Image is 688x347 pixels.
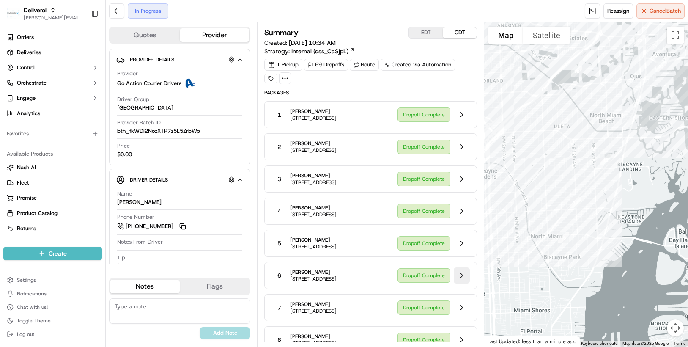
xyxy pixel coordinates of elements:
[17,79,47,87] span: Orchestrate
[350,59,379,71] a: Route
[117,238,163,246] span: Notes From Driver
[568,63,586,80] div: 20
[117,262,132,270] div: $0.00
[3,107,102,120] a: Analytics
[116,52,243,66] button: Provider Details
[290,237,337,243] span: [PERSON_NAME]
[277,239,281,248] span: 5
[75,131,92,138] span: [DATE]
[290,108,337,115] span: [PERSON_NAME]
[75,154,92,161] span: [DATE]
[117,80,181,87] span: Go Action Courier Drivers
[17,154,24,161] img: 1736555255976-a54dd68f-1ca7-489b-9aae-adbdc363a1c4
[180,280,249,293] button: Flags
[3,247,102,260] button: Create
[277,143,281,151] span: 2
[523,27,570,44] button: Show satellite imagery
[291,47,348,55] span: Internal (dss_CaSjpL)
[17,179,29,187] span: Fleet
[17,317,51,324] span: Toggle Theme
[71,190,78,197] div: 💻
[17,277,36,284] span: Settings
[636,3,685,19] button: CancelBatch
[631,32,649,50] div: 22
[277,336,281,344] span: 8
[277,175,281,183] span: 3
[486,336,514,347] a: Open this area in Google Maps (opens a new window)
[117,222,187,231] a: [PHONE_NUMBER]
[291,47,355,55] a: Internal (dss_CaSjpL)
[117,119,161,127] span: Provider Batch ID
[70,154,73,161] span: •
[17,33,34,41] span: Orders
[290,243,337,250] span: [STREET_ADDRESS]
[116,173,243,187] button: Driver Details
[443,27,477,38] button: CDT
[18,81,33,96] img: 9188753566659_6852d8bf1fb38e338040_72.png
[277,303,281,312] span: 7
[117,96,149,103] span: Driver Group
[7,8,20,19] img: Deliverol
[3,91,102,105] button: Engage
[290,140,337,147] span: [PERSON_NAME]
[581,341,617,347] button: Keyboard shortcuts
[117,70,138,77] span: Provider
[264,47,355,55] div: Strategy:
[277,110,281,119] span: 1
[277,207,281,215] span: 4
[17,331,34,338] span: Log out
[580,47,598,64] div: 19
[117,151,132,158] span: $0.00
[60,209,102,216] a: Powered byPylon
[3,46,102,59] a: Deliveries
[554,229,572,247] div: 16
[3,147,102,161] div: Available Products
[17,209,58,217] span: Product Catalog
[3,207,102,220] button: Product Catalog
[8,81,24,96] img: 1736555255976-a54dd68f-1ca7-489b-9aae-adbdc363a1c4
[290,308,337,314] span: [STREET_ADDRESS]
[17,49,41,56] span: Deliveries
[144,83,154,94] button: Start new chat
[264,89,477,96] span: Packages
[24,14,84,21] button: [PERSON_NAME][EMAIL_ADDRESS][PERSON_NAME][DOMAIN_NAME]
[117,104,173,112] span: [GEOGRAPHIC_DATA]
[488,27,523,44] button: Show street map
[674,341,685,346] a: Terms (opens in new tab)
[110,280,180,293] button: Notes
[290,340,337,347] span: [STREET_ADDRESS]
[8,34,154,47] p: Welcome 👋
[486,336,514,347] img: Google
[117,213,154,221] span: Phone Number
[126,223,173,230] span: [PHONE_NUMBER]
[117,198,162,206] div: [PERSON_NAME]
[3,61,102,74] button: Control
[131,108,154,118] button: See all
[26,131,69,138] span: [PERSON_NAME]
[3,301,102,313] button: Chat with us!
[607,7,629,15] span: Reassign
[484,336,580,347] div: Last Updated: less than a minute ago
[17,304,48,311] span: Chat with us!
[17,110,40,117] span: Analytics
[3,161,102,174] button: Nash AI
[3,3,88,24] button: DeliverolDeliverol[PERSON_NAME][EMAIL_ADDRESS][PERSON_NAME][DOMAIN_NAME]
[304,59,348,71] div: 69 Dropoffs
[3,76,102,90] button: Orchestrate
[290,204,337,211] span: [PERSON_NAME]
[80,189,136,198] span: API Documentation
[117,127,200,135] span: bth_fkWDi2NozXTR7z5L5ZrbWp
[24,6,47,14] button: Deliverol
[17,164,36,171] span: Nash AI
[117,190,132,198] span: Name
[290,211,337,218] span: [STREET_ADDRESS]
[3,315,102,327] button: Toggle Theme
[17,225,36,232] span: Returns
[264,39,336,47] span: Created:
[277,271,281,280] span: 6
[130,56,174,63] span: Provider Details
[597,151,614,169] div: 18
[8,190,15,197] div: 📗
